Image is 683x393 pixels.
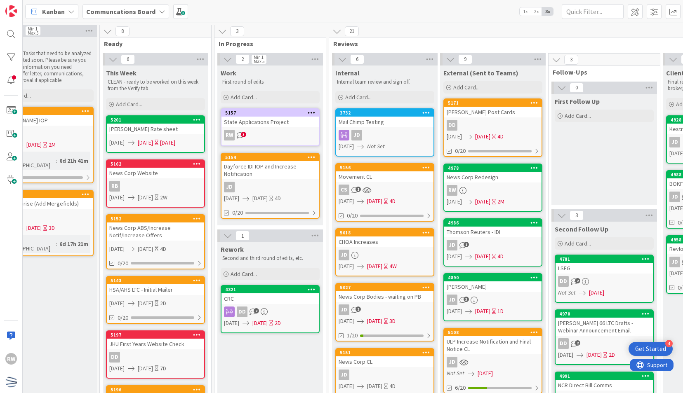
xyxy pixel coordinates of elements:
div: 4321 [225,287,319,292]
div: 5171 [448,100,542,106]
div: 4781 [556,255,653,263]
div: 4890 [444,274,542,281]
div: JD [351,130,362,140]
span: 21 [345,26,359,36]
a: 4978News Corp RedesignRW[DATE][DATE]2M [443,164,542,212]
div: 4978 [444,164,542,172]
span: 2 [575,340,580,346]
span: [DATE] [109,138,125,147]
span: This Week [106,69,137,77]
i: Not Set [367,143,385,150]
div: JD [669,192,680,202]
div: 2D [275,319,281,327]
span: 0/20 [118,313,128,322]
div: CRC [221,293,319,304]
span: [DATE] [224,194,239,203]
div: RB [107,181,204,192]
span: [DATE] [367,382,382,391]
div: 4991 [559,373,653,379]
div: 5152 [111,216,204,222]
div: DD [558,276,569,287]
div: DD [556,276,653,287]
div: 5018 [340,230,433,236]
div: 5143 [111,278,204,283]
div: News Corp Redesign [444,172,542,182]
div: 5108ULP Increase Notification and Final Notice CL [444,329,542,354]
div: NCR Direct Bill Comms [556,380,653,391]
div: JD [221,182,319,192]
div: DD [447,120,457,131]
span: 0/20 [347,211,358,220]
span: [DATE] [447,132,462,141]
span: [DATE] [339,197,354,206]
a: 4986Thomson Reuters - IDIJD[DATE][DATE]4D [443,218,542,267]
b: Communcations Board [86,7,155,16]
a: 5143HSA/AHS LTC - Initial Mailer[DATE][DATE]2D0/20 [106,276,205,324]
a: 5027News Corp Bodies - waiting on PBJD[DATE][DATE]3D1/20 [335,283,434,342]
div: Max 5 [254,59,264,63]
span: Add Card... [231,270,257,278]
a: 4890[PERSON_NAME]JD[DATE][DATE]1D [443,273,542,321]
div: 2M [497,197,504,206]
span: 0 [570,83,584,93]
p: First round of edits [222,79,318,85]
a: 4970[PERSON_NAME] 66 LTC Drafts - Webinar Announcement EmailDD[DATE][DATE]2D [555,309,654,365]
div: Thomson Reuters - IDI [444,227,542,237]
span: Ready [104,40,201,48]
div: JD [336,370,433,380]
div: Min 1 [254,55,264,59]
span: [DATE] [138,138,153,147]
div: 5154 [225,154,319,160]
span: [DATE] [339,317,354,325]
div: [PERSON_NAME] Post Cards [444,107,542,117]
div: JD [224,182,235,192]
a: 5157State Applications ProjectRW [221,108,320,146]
input: Quick Filter... [562,4,624,19]
div: News Corp ABS/Increase Notif/Increase Offers [107,222,204,241]
div: News Corp Website [107,168,204,178]
span: 1/20 [347,331,358,340]
span: 1 [236,231,250,241]
div: 5151 [336,349,433,356]
div: 4D [497,252,504,261]
span: Follow-Ups [553,68,650,76]
div: 5162 [107,160,204,168]
span: 8 [115,26,130,36]
span: [DATE] [109,299,125,308]
a: 3732Mail Chimp TestingJD[DATE]Not Set [335,108,434,157]
div: Max 5 [28,31,38,35]
div: JD [669,137,680,147]
div: 5157 [221,109,319,117]
div: 4986 [444,219,542,227]
div: RW [5,353,17,365]
div: RW [221,130,319,140]
div: 4890 [448,275,542,281]
div: JD [336,304,433,315]
div: 4781LSEG [556,255,653,274]
div: 5197 [111,332,204,338]
span: 2 [254,308,259,313]
div: JD [447,240,457,250]
a: 4781LSEGDDNot Set[DATE] [555,255,654,303]
div: 5201 [107,116,204,124]
span: Add Card... [565,112,591,119]
span: 6/20 [455,384,466,392]
img: avatar [5,376,17,388]
div: [PERSON_NAME] [444,281,542,292]
span: Add Card... [453,84,480,91]
div: DD [221,306,319,317]
a: 5197JHU First Years Website CheckDD[DATE][DATE]7D [106,330,205,379]
div: 4970 [556,310,653,318]
div: 3D [389,317,396,325]
div: CS [339,185,349,195]
div: 4321 [221,286,319,293]
div: JD [339,250,349,260]
div: 4970[PERSON_NAME] 66 LTC Drafts - Webinar Announcement Email [556,310,653,336]
div: 7D [160,364,166,373]
div: 5156 [340,165,433,171]
span: In Progress [219,40,316,48]
span: [DATE] [475,132,490,141]
div: [DATE] [160,138,175,147]
span: 3x [542,7,553,16]
a: 5162News Corp WebsiteRB[DATE][DATE]2W [106,159,205,208]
